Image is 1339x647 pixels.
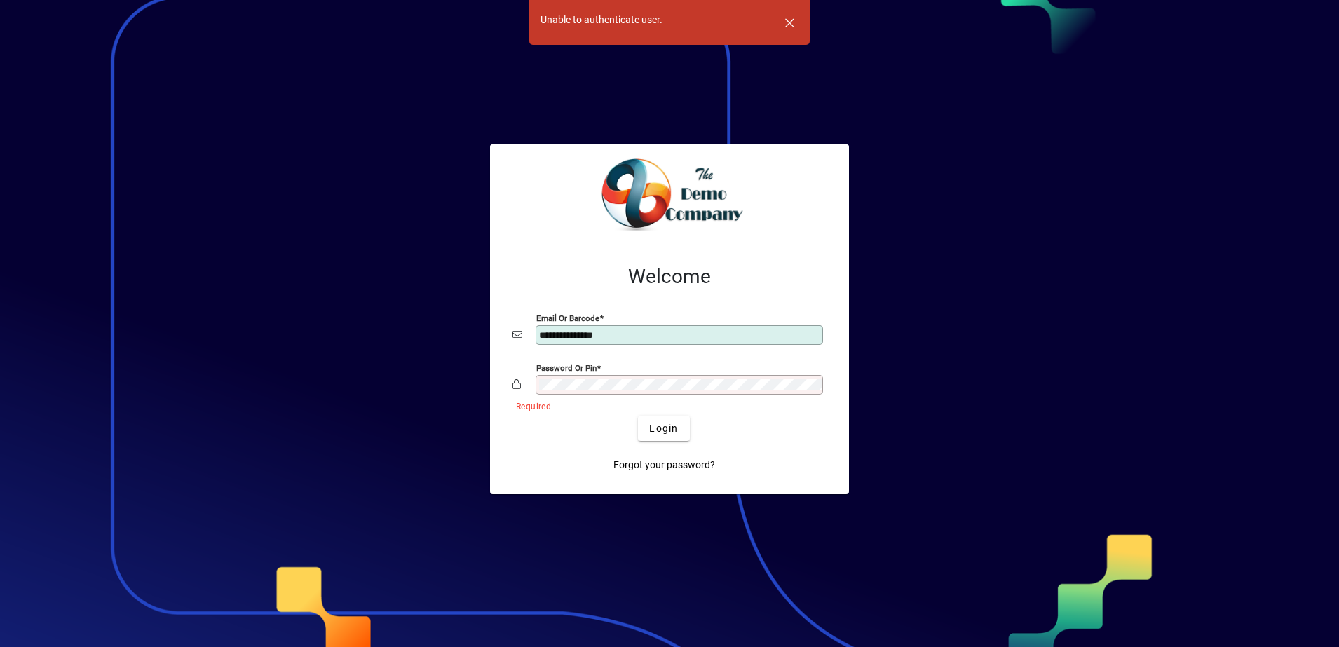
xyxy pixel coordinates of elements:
a: Forgot your password? [608,452,721,477]
div: Unable to authenticate user. [541,13,662,27]
mat-label: Password or Pin [536,363,597,373]
mat-label: Email or Barcode [536,313,599,323]
button: Dismiss [773,6,806,39]
button: Login [638,416,689,441]
span: Forgot your password? [613,458,715,472]
mat-error: Required [516,398,815,413]
h2: Welcome [512,265,827,289]
span: Login [649,421,678,436]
